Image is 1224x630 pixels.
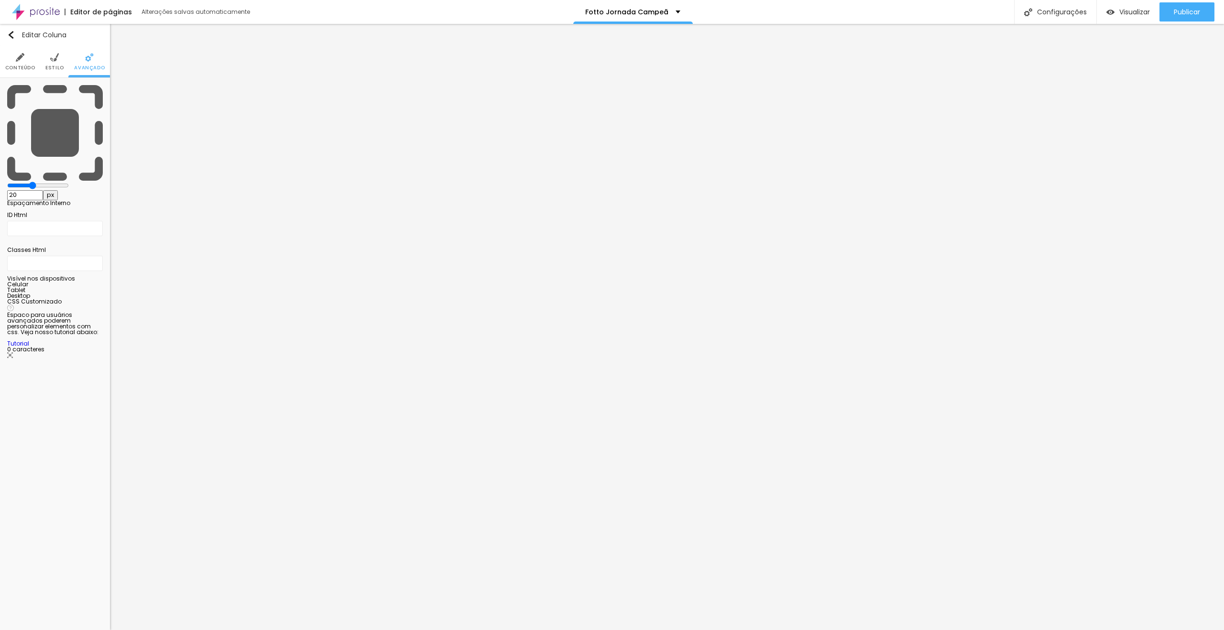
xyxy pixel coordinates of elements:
button: px [43,190,58,200]
img: Icone [7,352,13,358]
img: Icone [1024,8,1032,16]
img: Icone [50,53,59,62]
div: Editor de páginas [65,9,132,15]
button: Publicar [1159,2,1214,22]
span: Estilo [45,65,64,70]
div: Espaçamento Interno [7,200,103,206]
div: Visível nos dispositivos [7,276,103,282]
img: view-1.svg [1106,8,1115,16]
div: CSS Customizado [7,299,103,304]
div: 0 caracteres [7,347,103,359]
span: Desktop [7,292,30,300]
div: Editar Coluna [7,31,66,39]
img: Icone [7,304,14,311]
a: Tutorial [7,339,29,348]
span: Avançado [74,65,105,70]
div: Alterações salvas automaticamente [142,9,251,15]
div: ID Html [7,211,103,219]
iframe: Editor [110,24,1224,630]
button: Visualizar [1097,2,1159,22]
img: Icone [85,53,94,62]
span: Visualizar [1119,8,1150,16]
span: Publicar [1174,8,1200,16]
div: Espaco para usuários avançados poderem personalizar elementos com css. Veja nosso tutorial abaixo: [7,312,103,347]
img: Icone [16,53,24,62]
p: Fotto Jornada Campeã [585,9,668,15]
span: Tablet [7,286,25,294]
img: Icone [7,31,15,39]
div: Classes Html [7,246,103,254]
span: Conteúdo [5,65,35,70]
img: Icone [7,85,103,181]
span: Celular [7,280,28,288]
